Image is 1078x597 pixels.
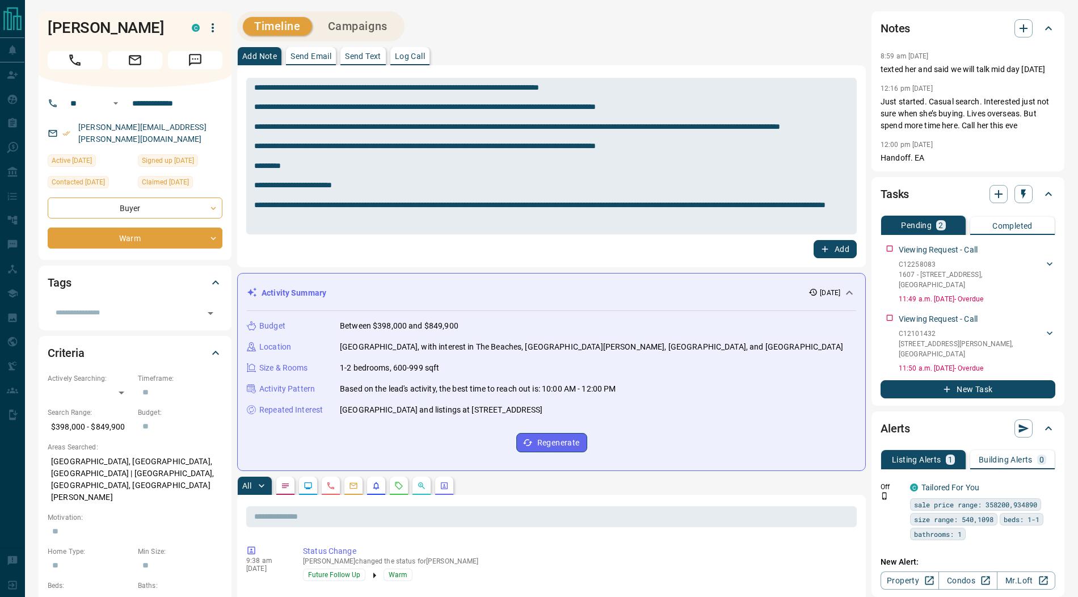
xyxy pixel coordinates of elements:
p: Budget: [138,407,222,418]
p: [PERSON_NAME] changed the status for [PERSON_NAME] [303,557,852,565]
h1: [PERSON_NAME] [48,19,175,37]
svg: Calls [326,481,335,490]
span: Message [168,51,222,69]
p: $398,000 - $849,900 [48,418,132,436]
p: Just started. Casual search. Interested just not sure when she’s buying. Lives overseas. But spen... [881,96,1055,132]
div: C12101432[STREET_ADDRESS][PERSON_NAME],[GEOGRAPHIC_DATA] [899,326,1055,361]
svg: Email Verified [62,129,70,137]
svg: Agent Actions [440,481,449,490]
span: size range: 540,1098 [914,514,993,525]
button: Open [109,96,123,110]
p: Motivation: [48,512,222,523]
p: Budget [259,320,285,332]
span: sale price range: 358200,934890 [914,499,1037,510]
svg: Requests [394,481,403,490]
p: Baths: [138,581,222,591]
p: Log Call [395,52,425,60]
a: Mr.Loft [997,571,1055,590]
span: Signed up [DATE] [142,155,194,166]
span: Future Follow Up [308,569,360,581]
p: Beds: [48,581,132,591]
a: [PERSON_NAME][EMAIL_ADDRESS][PERSON_NAME][DOMAIN_NAME] [78,123,207,144]
div: Tue Aug 12 2025 [138,154,222,170]
p: Areas Searched: [48,442,222,452]
div: C122580831607 - [STREET_ADDRESS],[GEOGRAPHIC_DATA] [899,257,1055,292]
p: Search Range: [48,407,132,418]
p: [DATE] [820,288,840,298]
span: bathrooms: 1 [914,528,962,540]
svg: Push Notification Only [881,492,888,500]
p: Add Note [242,52,277,60]
div: Tue Aug 12 2025 [48,176,132,192]
p: Status Change [303,545,852,557]
p: 2 [938,221,943,229]
div: Warm [48,228,222,249]
p: Min Size: [138,546,222,557]
button: Timeline [243,17,312,36]
p: Handoff. EA [881,152,1055,164]
p: Size & Rooms [259,362,308,374]
div: Tasks [881,180,1055,208]
p: Building Alerts [979,456,1033,464]
button: Open [203,305,218,321]
p: New Alert: [881,556,1055,568]
p: Location [259,341,291,353]
button: Add [814,240,857,258]
h2: Tasks [881,185,909,203]
span: Claimed [DATE] [142,176,189,188]
svg: Lead Browsing Activity [304,481,313,490]
h2: Notes [881,19,910,37]
p: texted her and said we will talk mid day [DATE] [881,64,1055,75]
p: Send Email [290,52,331,60]
p: Viewing Request - Call [899,313,978,325]
span: Warm [389,569,407,581]
svg: Listing Alerts [372,481,381,490]
p: [GEOGRAPHIC_DATA], with interest in The Beaches, [GEOGRAPHIC_DATA][PERSON_NAME], [GEOGRAPHIC_DATA... [340,341,843,353]
p: 11:49 a.m. [DATE] - Overdue [899,294,1055,304]
a: Condos [938,571,997,590]
p: [GEOGRAPHIC_DATA], [GEOGRAPHIC_DATA], [GEOGRAPHIC_DATA] | [GEOGRAPHIC_DATA], [GEOGRAPHIC_DATA], [... [48,452,222,507]
p: 0 [1039,456,1044,464]
p: Based on the lead's activity, the best time to reach out is: 10:00 AM - 12:00 PM [340,383,616,395]
p: All [242,482,251,490]
p: [STREET_ADDRESS][PERSON_NAME] , [GEOGRAPHIC_DATA] [899,339,1044,359]
p: Off [881,482,903,492]
div: Tue Aug 12 2025 [138,176,222,192]
div: Criteria [48,339,222,367]
p: Activity Summary [262,287,326,299]
h2: Criteria [48,344,85,362]
p: Between $398,000 and $849,900 [340,320,458,332]
p: Actively Searching: [48,373,132,384]
h2: Alerts [881,419,910,438]
span: Call [48,51,102,69]
button: Regenerate [516,433,587,452]
p: Repeated Interest [259,404,323,416]
div: Activity Summary[DATE] [247,283,856,304]
p: 12:16 pm [DATE] [881,85,933,93]
span: Active [DATE] [52,155,92,166]
div: Tags [48,269,222,296]
p: 9:38 am [246,557,286,565]
svg: Notes [281,481,290,490]
p: 12:00 pm [DATE] [881,141,933,149]
p: [DATE] [246,565,286,573]
span: beds: 1-1 [1004,514,1039,525]
div: Notes [881,15,1055,42]
h2: Tags [48,274,71,292]
div: Buyer [48,197,222,218]
p: 8:59 am [DATE] [881,52,929,60]
p: Home Type: [48,546,132,557]
a: Property [881,571,939,590]
div: Alerts [881,415,1055,442]
div: condos.ca [910,484,918,491]
svg: Opportunities [417,481,426,490]
p: 11:50 a.m. [DATE] - Overdue [899,363,1055,373]
p: Send Text [345,52,381,60]
p: Completed [992,222,1033,230]
svg: Emails [349,481,358,490]
p: 1 [948,456,953,464]
a: Tailored For You [921,483,979,492]
p: Listing Alerts [892,456,941,464]
button: Campaigns [317,17,399,36]
p: Timeframe: [138,373,222,384]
